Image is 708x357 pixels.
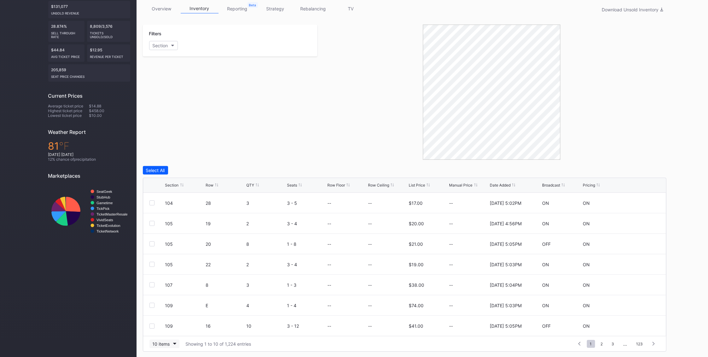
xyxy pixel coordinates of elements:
[368,183,389,187] div: Row Ceiling
[48,44,85,62] div: $44.84
[48,173,130,179] div: Marketplaces
[409,200,423,206] div: $17.00
[48,93,130,99] div: Current Prices
[97,190,112,193] text: SeatGeek
[206,183,214,187] div: Row
[48,129,130,135] div: Weather Report
[89,104,130,108] div: $14.88
[368,303,372,308] div: --
[602,7,663,12] div: Download Unsold Inventory
[90,52,127,59] div: Revenue per ticket
[599,5,666,14] button: Download Unsold Inventory
[51,72,127,78] div: seat price changes
[165,262,204,267] div: 105
[327,200,331,206] div: --
[153,43,168,48] div: Section
[206,221,245,226] div: 19
[165,221,204,226] div: 105
[598,340,606,348] span: 2
[583,200,590,206] div: ON
[48,64,130,82] div: 205,859
[633,340,646,348] span: 123
[409,221,424,226] div: $20.00
[87,44,130,62] div: $12.95
[542,221,549,226] div: ON
[146,168,165,173] div: Select All
[490,282,522,288] div: [DATE] 5:04PM
[97,229,119,233] text: TicketNetwork
[542,241,551,247] div: OFF
[449,282,489,288] div: --
[409,262,424,267] div: $19.00
[143,4,181,14] a: overview
[165,183,179,187] div: Section
[246,323,285,329] div: 10
[542,183,560,187] div: Broadcast
[287,262,326,267] div: 3 - 4
[51,9,127,15] div: Unsold Revenue
[219,4,256,14] a: reporting
[186,341,251,347] div: Showing 1 to 10 of 1,224 entries
[165,323,204,329] div: 109
[583,183,595,187] div: Pricing
[490,241,522,247] div: [DATE] 5:05PM
[368,221,372,226] div: --
[48,113,89,118] div: Lowest ticket price
[490,221,522,226] div: [DATE] 4:56PM
[206,262,245,267] div: 22
[327,241,331,247] div: --
[206,303,245,308] div: E
[327,262,331,267] div: --
[206,323,245,329] div: 16
[449,262,489,267] div: --
[368,323,372,329] div: --
[449,200,489,206] div: --
[256,4,294,14] a: strategy
[368,282,372,288] div: --
[490,200,521,206] div: [DATE] 5:02PM
[165,303,204,308] div: 109
[149,41,178,50] button: Section
[368,200,372,206] div: --
[583,221,590,226] div: ON
[490,262,522,267] div: [DATE] 5:03PM
[287,221,326,226] div: 3 - 4
[332,4,370,14] a: TV
[246,200,285,206] div: 3
[409,303,424,308] div: $74.00
[449,183,473,187] div: Manual Price
[48,21,85,42] div: 28.874%
[368,262,372,267] div: --
[449,241,489,247] div: --
[294,4,332,14] a: rebalancing
[409,323,423,329] div: $41.00
[149,340,179,348] button: 10 items
[327,183,345,187] div: Row Floor
[143,166,168,175] button: Select All
[59,140,70,152] span: ℉
[587,340,595,348] span: 1
[490,303,522,308] div: [DATE] 5:03PM
[246,282,285,288] div: 3
[542,282,549,288] div: ON
[449,323,489,329] div: --
[51,52,81,59] div: Avg ticket price
[583,241,590,247] div: ON
[327,221,331,226] div: --
[287,282,326,288] div: 1 - 3
[246,262,285,267] div: 2
[89,108,130,113] div: $458.00
[327,282,331,288] div: --
[449,221,489,226] div: --
[165,282,204,288] div: 107
[206,200,245,206] div: 28
[246,183,254,187] div: QTY
[48,140,130,152] div: 81
[327,303,331,308] div: --
[87,21,130,42] div: 8,809/3,576
[48,104,89,108] div: Average ticket price
[48,1,130,18] div: $131,077
[287,183,297,187] div: Seats
[48,108,89,113] div: Highest ticket price
[583,323,590,329] div: ON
